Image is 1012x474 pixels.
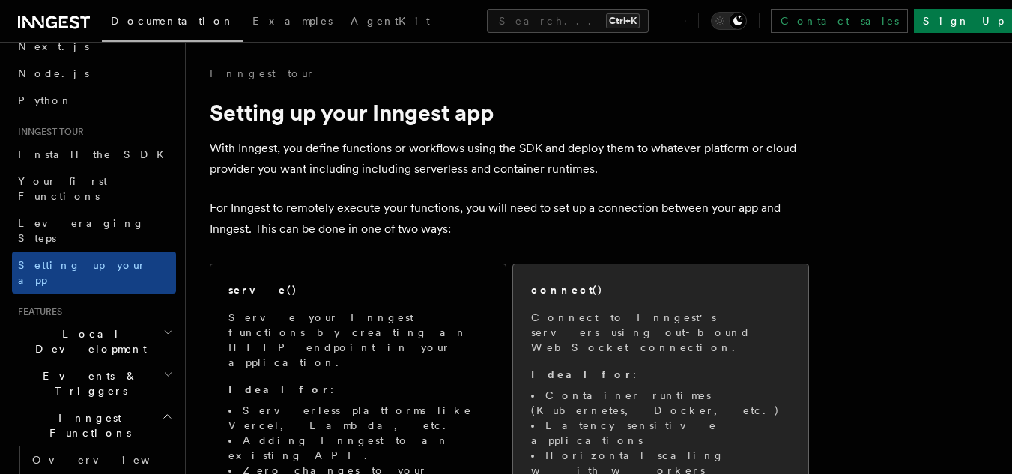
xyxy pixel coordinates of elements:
a: Overview [26,446,176,473]
span: Node.js [18,67,89,79]
span: Inngest tour [12,126,84,138]
a: AgentKit [342,4,439,40]
button: Local Development [12,320,176,362]
a: Python [12,87,176,114]
a: Node.js [12,60,176,87]
span: Local Development [12,326,163,356]
p: With Inngest, you define functions or workflows using the SDK and deploy them to whatever platfor... [210,138,809,180]
button: Events & Triggers [12,362,176,404]
strong: Ideal for [228,383,330,395]
strong: Ideal for [531,368,633,380]
a: Install the SDK [12,141,176,168]
a: Contact sales [771,9,908,33]
button: Search...Ctrl+K [487,9,649,33]
p: Serve your Inngest functions by creating an HTTP endpoint in your application. [228,310,488,370]
a: Examples [243,4,342,40]
li: Container runtimes (Kubernetes, Docker, etc.) [531,388,790,418]
button: Toggle dark mode [711,12,747,30]
a: Leveraging Steps [12,210,176,252]
span: Features [12,306,62,317]
a: Setting up your app [12,252,176,294]
a: Documentation [102,4,243,42]
span: Next.js [18,40,89,52]
span: Events & Triggers [12,368,163,398]
span: Documentation [111,15,234,27]
li: Adding Inngest to an existing API. [228,433,488,463]
span: Your first Functions [18,175,107,202]
h2: connect() [531,282,603,297]
a: Inngest tour [210,66,315,81]
span: AgentKit [351,15,430,27]
p: : [228,382,488,397]
span: Examples [252,15,333,27]
button: Inngest Functions [12,404,176,446]
span: Inngest Functions [12,410,162,440]
p: Connect to Inngest's servers using out-bound WebSocket connection. [531,310,790,355]
a: Your first Functions [12,168,176,210]
li: Serverless platforms like Vercel, Lambda, etc. [228,403,488,433]
li: Latency sensitive applications [531,418,790,448]
p: For Inngest to remotely execute your functions, you will need to set up a connection between your... [210,198,809,240]
span: Python [18,94,73,106]
span: Leveraging Steps [18,217,145,244]
h2: serve() [228,282,297,297]
a: Next.js [12,33,176,60]
kbd: Ctrl+K [606,13,640,28]
span: Install the SDK [18,148,173,160]
span: Overview [32,454,187,466]
span: Setting up your app [18,259,147,286]
p: : [531,367,790,382]
h1: Setting up your Inngest app [210,99,809,126]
